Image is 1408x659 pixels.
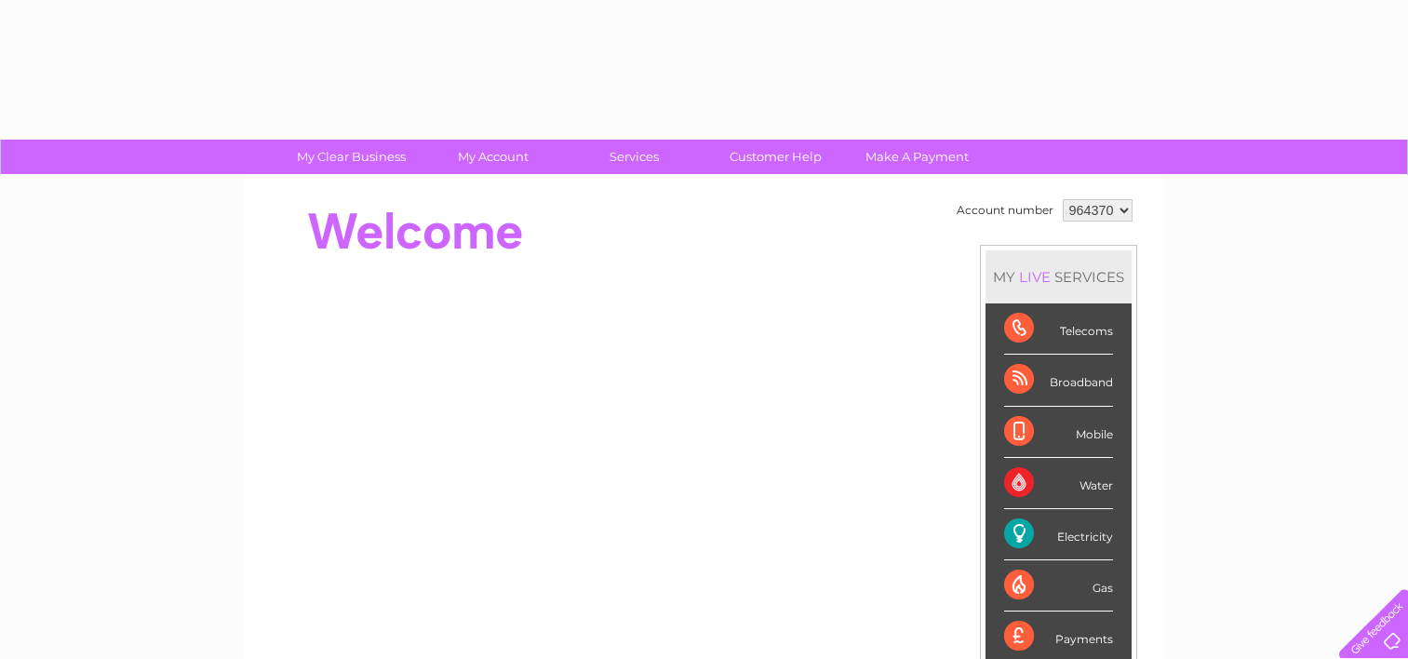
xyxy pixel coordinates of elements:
[1004,458,1113,509] div: Water
[1004,509,1113,560] div: Electricity
[416,140,570,174] a: My Account
[1004,560,1113,612] div: Gas
[557,140,711,174] a: Services
[1004,303,1113,355] div: Telecoms
[699,140,852,174] a: Customer Help
[275,140,428,174] a: My Clear Business
[1015,268,1054,286] div: LIVE
[840,140,994,174] a: Make A Payment
[1004,355,1113,406] div: Broadband
[1004,407,1113,458] div: Mobile
[952,195,1058,226] td: Account number
[986,250,1132,303] div: MY SERVICES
